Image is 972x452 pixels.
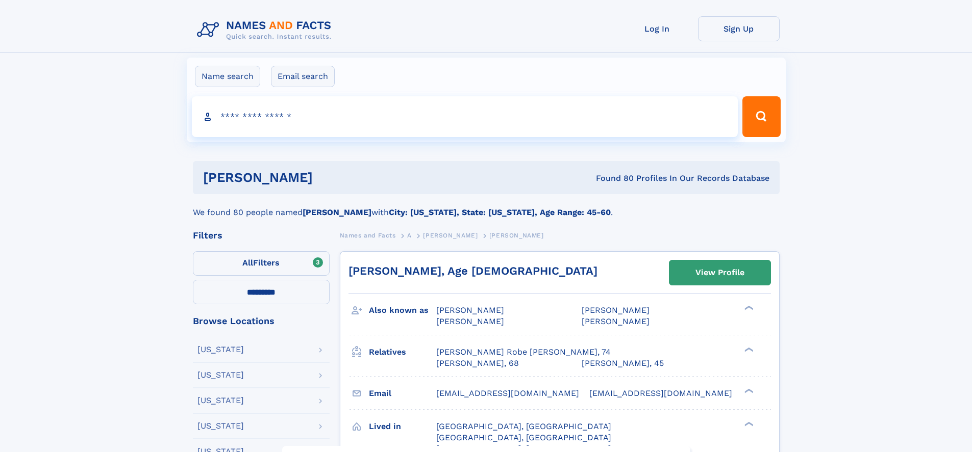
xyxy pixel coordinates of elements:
span: [PERSON_NAME] [436,305,504,315]
img: Logo Names and Facts [193,16,340,44]
div: ❯ [742,387,754,394]
a: [PERSON_NAME], 45 [582,358,664,369]
a: [PERSON_NAME] [423,229,478,242]
div: [US_STATE] [197,345,244,354]
span: [GEOGRAPHIC_DATA], [GEOGRAPHIC_DATA] [436,421,611,431]
span: [EMAIL_ADDRESS][DOMAIN_NAME] [589,388,732,398]
label: Filters [193,251,330,276]
span: A [407,232,412,239]
label: Name search [195,66,260,87]
h1: [PERSON_NAME] [203,171,455,184]
span: [GEOGRAPHIC_DATA], [GEOGRAPHIC_DATA] [436,433,611,442]
div: ❯ [742,420,754,427]
a: Log In [616,16,698,41]
div: [US_STATE] [197,371,244,379]
h3: Also known as [369,302,436,319]
span: [EMAIL_ADDRESS][DOMAIN_NAME] [436,388,579,398]
div: We found 80 people named with . [193,194,780,219]
a: [PERSON_NAME], 68 [436,358,519,369]
label: Email search [271,66,335,87]
div: Filters [193,231,330,240]
span: [PERSON_NAME] [423,232,478,239]
span: All [242,258,253,268]
span: [PERSON_NAME] [582,305,650,315]
div: Found 80 Profiles In Our Records Database [454,173,769,184]
b: [PERSON_NAME] [303,207,371,217]
h3: Lived in [369,418,436,435]
div: [US_STATE] [197,396,244,405]
div: View Profile [695,261,744,284]
h3: Relatives [369,343,436,361]
div: ❯ [742,346,754,353]
h3: Email [369,385,436,402]
a: A [407,229,412,242]
span: [PERSON_NAME] [489,232,544,239]
span: [PERSON_NAME] [436,316,504,326]
b: City: [US_STATE], State: [US_STATE], Age Range: 45-60 [389,207,611,217]
div: [US_STATE] [197,422,244,430]
a: [PERSON_NAME], Age [DEMOGRAPHIC_DATA] [348,264,597,277]
button: Search Button [742,96,780,137]
div: Browse Locations [193,316,330,326]
input: search input [192,96,738,137]
a: [PERSON_NAME] Robe [PERSON_NAME], 74 [436,347,611,358]
a: Sign Up [698,16,780,41]
a: Names and Facts [340,229,396,242]
div: ❯ [742,305,754,311]
a: View Profile [669,260,770,285]
span: [PERSON_NAME] [582,316,650,326]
